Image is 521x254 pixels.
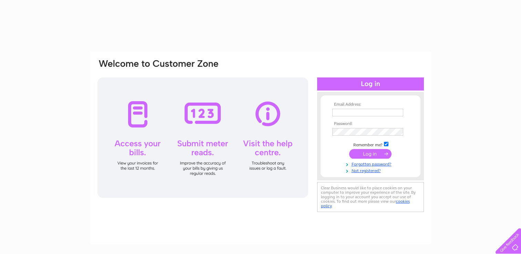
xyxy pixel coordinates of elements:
input: Submit [349,149,392,159]
th: Password: [331,121,410,126]
a: Forgotten password? [332,160,410,167]
a: Not registered? [332,167,410,173]
a: cookies policy [321,199,410,208]
td: Remember me? [331,141,410,148]
div: Clear Business would like to place cookies on your computer to improve your experience of the sit... [317,182,424,212]
th: Email Address: [331,102,410,107]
